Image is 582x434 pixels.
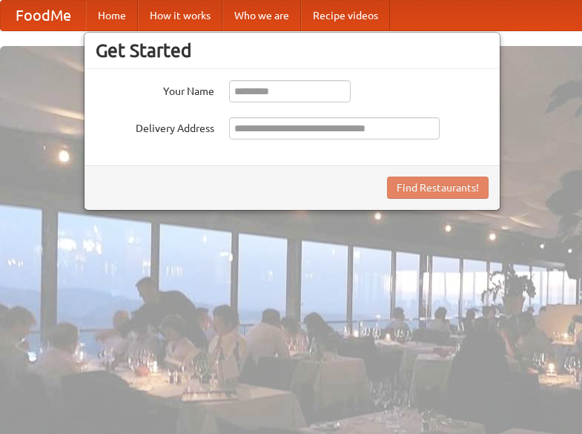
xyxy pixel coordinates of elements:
[222,1,301,30] a: Who we are
[1,1,86,30] a: FoodMe
[301,1,390,30] a: Recipe videos
[86,1,138,30] a: Home
[138,1,222,30] a: How it works
[96,117,214,136] label: Delivery Address
[96,39,489,62] h3: Get Started
[96,80,214,99] label: Your Name
[387,177,489,199] button: Find Restaurants!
